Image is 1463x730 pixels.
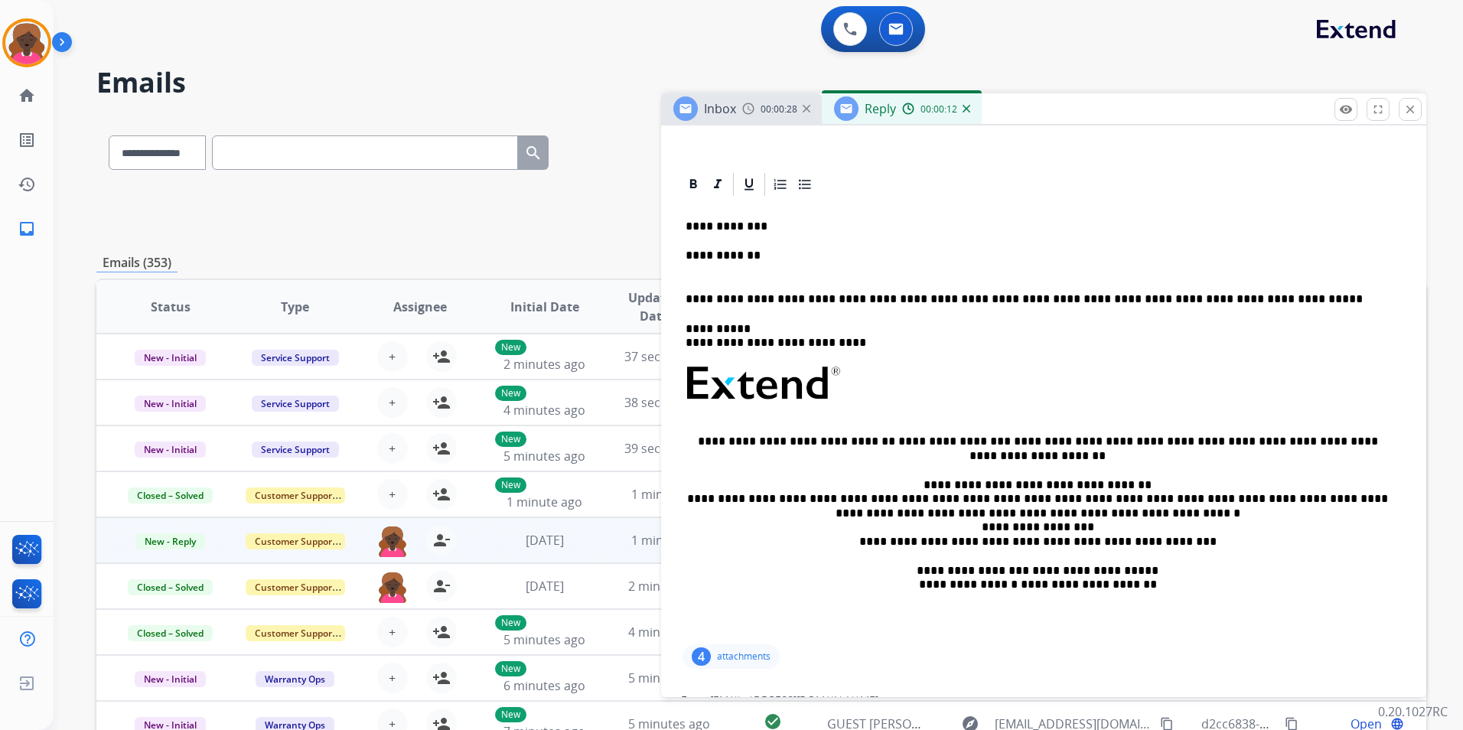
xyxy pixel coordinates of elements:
mat-icon: person_add [432,393,451,412]
mat-icon: search [524,144,543,162]
mat-icon: person_add [432,439,451,458]
span: New - Initial [135,350,206,366]
p: Emails (353) [96,253,178,272]
p: New [495,432,526,447]
button: + [377,341,408,372]
span: + [389,393,396,412]
mat-icon: home [18,86,36,105]
p: 0.20.1027RC [1378,702,1448,721]
p: New [495,661,526,676]
mat-icon: person_add [432,623,451,641]
div: 4 [692,647,711,666]
mat-icon: list_alt [18,131,36,149]
mat-icon: fullscreen [1371,103,1385,116]
button: + [377,663,408,693]
span: 5 minutes ago [628,670,710,686]
span: Initial Date [510,298,579,316]
span: + [389,623,396,641]
span: 2 minutes ago [628,578,710,595]
span: New - Initial [135,396,206,412]
span: Closed – Solved [128,625,213,641]
span: Service Support [252,442,339,458]
mat-icon: person_remove [432,577,451,595]
span: Customer Support [246,533,345,549]
span: Inbox [704,100,736,117]
p: New [495,615,526,631]
span: 2 minutes ago [503,356,585,373]
div: Italic [706,173,729,196]
span: New - Reply [135,533,205,549]
span: Updated Date [620,288,689,325]
img: agent-avatar [377,525,408,557]
img: agent-avatar [377,571,408,603]
span: 5 minutes ago [503,448,585,464]
span: [DATE] [526,532,564,549]
span: 37 seconds ago [624,348,714,365]
p: New [495,386,526,401]
p: New [495,707,526,722]
span: + [389,347,396,366]
span: Warranty Ops [256,671,334,687]
span: Status [151,298,191,316]
span: 00:00:12 [920,103,957,116]
div: Ordered List [769,173,792,196]
button: + [377,433,408,464]
mat-icon: remove_red_eye [1339,103,1353,116]
span: 1 minute ago [631,532,707,549]
span: Type [281,298,309,316]
span: 1 minute ago [507,494,582,510]
button: + [377,479,408,510]
mat-icon: person_add [432,347,451,366]
span: Customer Support [246,625,345,641]
span: 5 minutes ago [503,631,585,648]
p: New [495,340,526,355]
span: New - Initial [135,442,206,458]
mat-icon: inbox [18,220,36,238]
mat-icon: person_add [432,485,451,504]
span: Assignee [393,298,447,316]
span: New - Initial [135,671,206,687]
h2: Emails [96,67,1426,98]
span: + [389,669,396,687]
p: attachments [717,650,771,663]
span: + [389,485,396,504]
span: Closed – Solved [128,579,213,595]
span: Service Support [252,350,339,366]
mat-icon: close [1403,103,1417,116]
span: 00:00:28 [761,103,797,116]
div: Underline [738,173,761,196]
button: + [377,617,408,647]
span: Customer Support [246,579,345,595]
div: Bold [682,173,705,196]
p: New [495,477,526,493]
div: Bullet List [793,173,816,196]
span: [EMAIL_ADDRESS][DOMAIN_NAME] [710,693,878,707]
span: [DATE] [526,578,564,595]
button: + [377,387,408,418]
span: + [389,439,396,458]
mat-icon: history [18,175,36,194]
img: avatar [5,21,48,64]
span: 1 minute ago [631,486,707,503]
span: 4 minutes ago [628,624,710,640]
span: 6 minutes ago [503,677,585,694]
span: Service Support [252,396,339,412]
span: Customer Support [246,487,345,504]
span: 38 seconds ago [624,394,714,411]
mat-icon: person_add [432,669,451,687]
span: 39 seconds ago [624,440,714,457]
span: 4 minutes ago [503,402,585,419]
span: Closed – Solved [128,487,213,504]
div: From: [681,693,1406,708]
mat-icon: person_remove [432,531,451,549]
span: Reply [865,100,896,117]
